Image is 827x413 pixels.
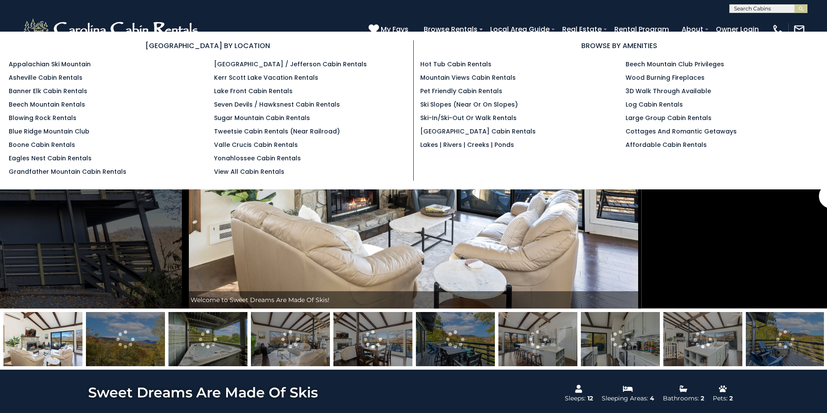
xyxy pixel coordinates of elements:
a: Tweetsie Cabin Rentals (Near Railroad) [214,127,340,136]
a: Log Cabin Rentals [626,100,683,109]
img: White-1-2.png [22,16,202,42]
a: Owner Login [712,22,763,37]
a: Eagles Nest Cabin Rentals [9,154,92,163]
a: Appalachian Ski Mountain [9,60,91,68]
a: Hot Tub Cabin Rentals [420,60,491,68]
a: Browse Rentals [419,22,482,37]
a: Beech Mountain Rentals [9,100,85,109]
a: 3D Walk Through Available [626,87,711,95]
img: phone-regular-white.png [772,23,784,36]
img: 167530464 [498,312,577,366]
a: Asheville Cabin Rentals [9,73,82,82]
a: Mountain Views Cabin Rentals [420,73,516,82]
a: Beech Mountain Club Privileges [626,60,724,68]
h3: BROWSE BY AMENITIES [420,40,819,51]
a: Kerr Scott Lake Vacation Rentals [214,73,318,82]
a: About [677,22,708,37]
img: 167390720 [86,312,165,366]
a: Ski Slopes (Near or On Slopes) [420,100,518,109]
div: Welcome to Sweet Dreams Are Made Of Skis! [186,291,641,309]
a: Rental Program [610,22,673,37]
a: Local Area Guide [486,22,554,37]
a: My Favs [369,24,411,35]
a: Large Group Cabin Rentals [626,114,712,122]
a: Lakes | Rivers | Creeks | Ponds [420,140,514,149]
h3: [GEOGRAPHIC_DATA] BY LOCATION [9,40,407,51]
a: Pet Friendly Cabin Rentals [420,87,502,95]
img: 167530463 [251,312,330,366]
a: Boone Cabin Rentals [9,140,75,149]
a: Wood Burning Fireplaces [626,73,705,82]
img: 167390717 [746,312,825,366]
a: Grandfather Mountain Cabin Rentals [9,167,126,176]
a: [GEOGRAPHIC_DATA] / Jefferson Cabin Rentals [214,60,367,68]
img: 167530466 [333,312,412,366]
a: Seven Devils / Hawksnest Cabin Rentals [214,100,340,109]
a: Banner Elk Cabin Rentals [9,87,87,95]
a: Sugar Mountain Cabin Rentals [214,114,310,122]
img: 167390704 [581,312,660,366]
a: Blowing Rock Rentals [9,114,76,122]
a: Affordable Cabin Rentals [626,140,707,149]
img: 167390716 [416,312,495,366]
img: mail-regular-white.png [793,23,805,36]
a: Real Estate [558,22,606,37]
a: [GEOGRAPHIC_DATA] Cabin Rentals [420,127,536,136]
img: 168962302 [168,312,247,366]
a: Valle Crucis Cabin Rentals [214,140,298,149]
a: Lake Front Cabin Rentals [214,87,293,95]
a: Ski-in/Ski-Out or Walk Rentals [420,114,517,122]
span: My Favs [381,24,409,35]
a: View All Cabin Rentals [214,167,284,176]
img: 167530465 [663,312,742,366]
a: Cottages and Romantic Getaways [626,127,737,136]
a: Yonahlossee Cabin Rentals [214,154,301,163]
a: Blue Ridge Mountain Club [9,127,89,136]
img: 167530462 [3,312,82,366]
